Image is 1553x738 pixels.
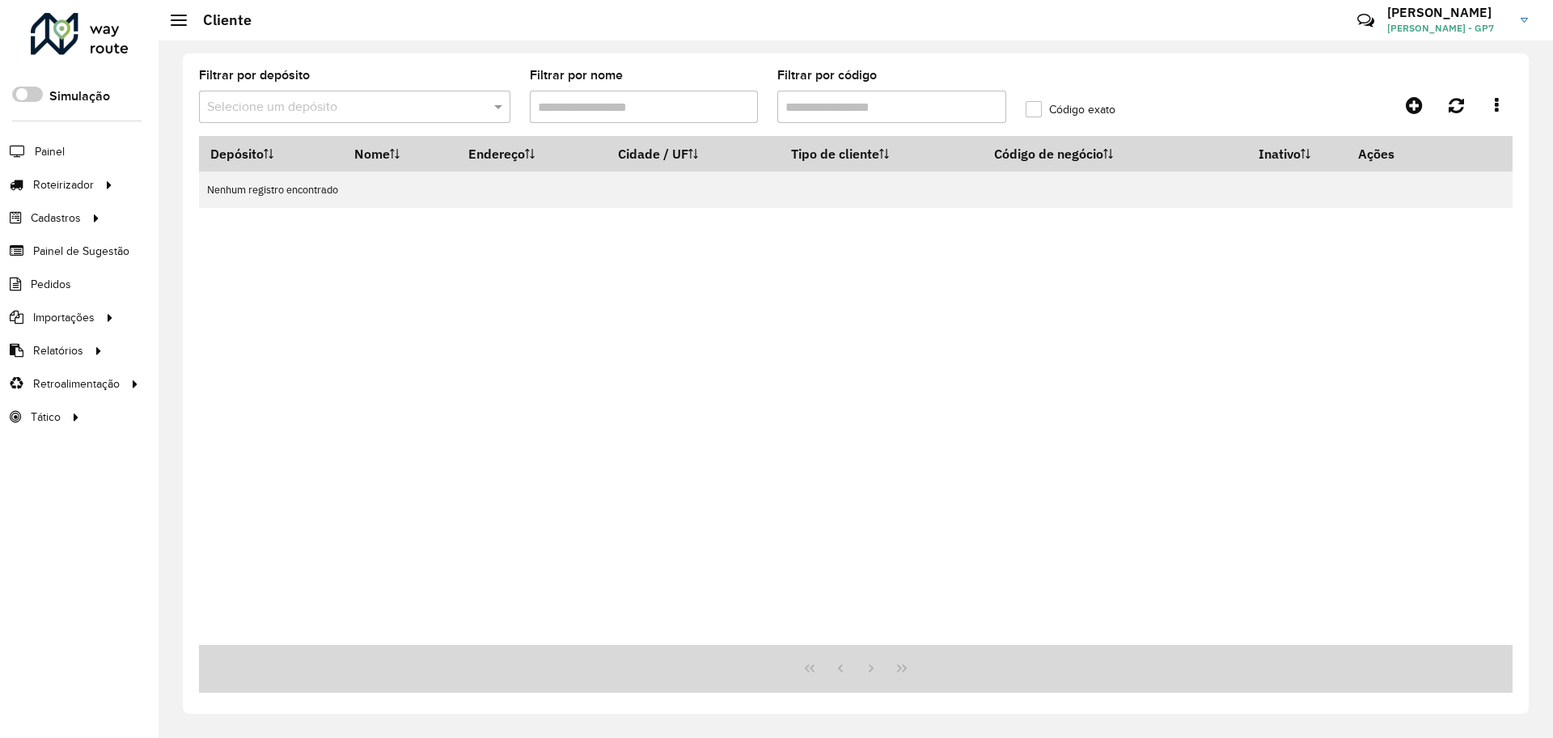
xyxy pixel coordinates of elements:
[33,375,120,392] span: Retroalimentação
[33,342,83,359] span: Relatórios
[984,137,1222,172] th: Código de negócio
[1222,137,1348,172] th: Inativo
[458,137,607,172] th: Endereço
[49,87,110,106] label: Simulação
[31,210,81,227] span: Cadastros
[777,66,877,85] label: Filtrar por código
[35,143,65,160] span: Painel
[33,309,95,326] span: Importações
[31,409,61,426] span: Tático
[343,137,457,172] th: Nome
[33,176,94,193] span: Roteirizador
[1387,21,1509,36] span: [PERSON_NAME] - GP7
[607,137,781,172] th: Cidade / UF
[33,243,129,260] span: Painel de Sugestão
[187,11,252,29] h2: Cliente
[1348,3,1383,38] a: Contato Rápido
[1387,5,1509,20] h3: [PERSON_NAME]
[1026,101,1115,118] label: Código exato
[199,66,310,85] label: Filtrar por depósito
[31,276,71,293] span: Pedidos
[530,66,623,85] label: Filtrar por nome
[199,137,343,172] th: Depósito
[199,172,1513,208] td: Nenhum registro encontrado
[781,137,984,172] th: Tipo de cliente
[1348,137,1445,171] th: Ações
